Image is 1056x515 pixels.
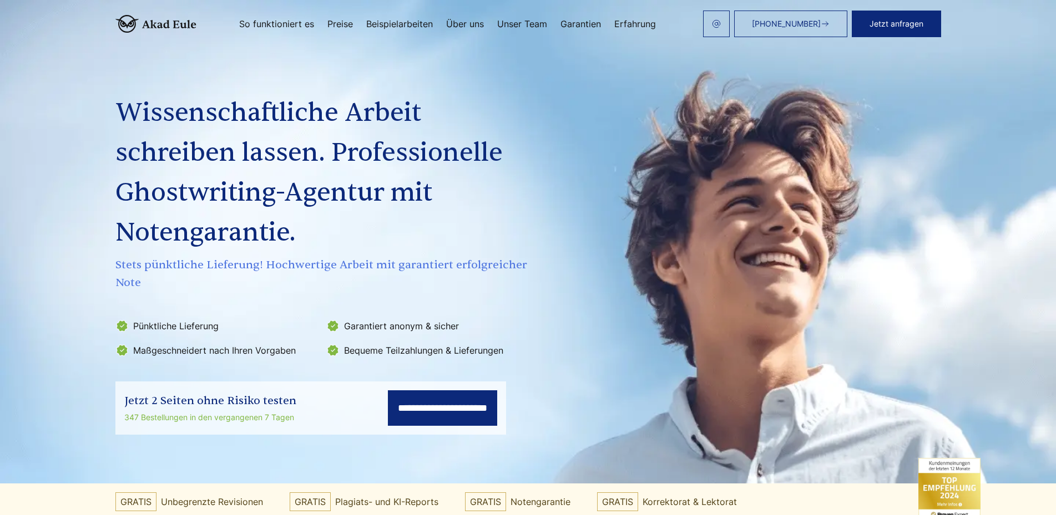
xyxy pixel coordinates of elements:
li: Bequeme Teilzahlungen & Lieferungen [326,341,530,359]
span: Plagiats- und KI-Reports [335,493,438,511]
span: GRATIS [290,492,331,511]
button: Jetzt anfragen [852,11,941,37]
a: [PHONE_NUMBER] [734,11,847,37]
span: GRATIS [465,492,506,511]
a: Garantien [560,19,601,28]
div: Jetzt 2 Seiten ohne Risiko testen [124,392,296,410]
div: 347 Bestellungen in den vergangenen 7 Tagen [124,411,296,424]
span: Korrektorat & Lektorat [643,493,737,511]
li: Pünktliche Lieferung [115,317,320,335]
a: Erfahrung [614,19,656,28]
span: Notengarantie [511,493,570,511]
a: Über uns [446,19,484,28]
span: GRATIS [115,492,156,511]
img: logo [115,15,196,33]
span: [PHONE_NUMBER] [752,19,821,28]
span: GRATIS [597,492,638,511]
span: Unbegrenzte Revisionen [161,493,263,511]
a: Unser Team [497,19,547,28]
h1: Wissenschaftliche Arbeit schreiben lassen. Professionelle Ghostwriting-Agentur mit Notengarantie. [115,93,533,253]
li: Garantiert anonym & sicher [326,317,530,335]
a: Preise [327,19,353,28]
img: email [712,19,721,28]
a: So funktioniert es [239,19,314,28]
li: Maßgeschneidert nach Ihren Vorgaben [115,341,320,359]
a: Beispielarbeiten [366,19,433,28]
span: Stets pünktliche Lieferung! Hochwertige Arbeit mit garantiert erfolgreicher Note [115,256,533,292]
